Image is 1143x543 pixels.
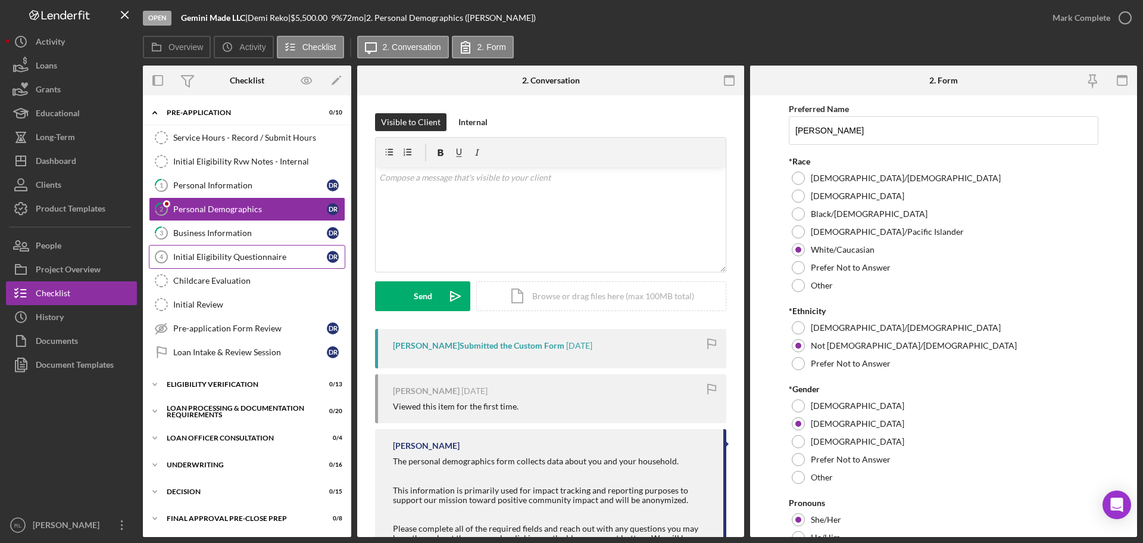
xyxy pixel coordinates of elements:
[364,13,536,23] div: | 2. Personal Demographics ([PERSON_NAME])
[167,461,313,468] div: Underwriting
[173,228,327,238] div: Business Information
[393,402,519,411] div: Viewed this item for the first time.
[173,181,327,190] div: Personal Information
[321,381,342,388] div: 0 / 13
[566,341,592,350] time: 2025-08-06 13:51
[811,515,841,525] label: She/Her
[160,229,163,237] tspan: 3
[383,42,441,52] label: 2. Conversation
[1053,6,1110,30] div: Mark Complete
[789,498,1098,508] div: Pronouns
[149,173,345,197] a: 1Personal InformationDR
[6,197,137,221] button: Product Templates
[461,386,488,396] time: 2025-08-06 13:50
[173,276,345,286] div: Childcare Evaluation
[321,515,342,522] div: 0 / 8
[458,113,488,131] div: Internal
[811,323,1001,333] label: [DEMOGRAPHIC_DATA]/[DEMOGRAPHIC_DATA]
[149,126,345,150] a: Service Hours - Record / Submit Hours
[149,269,345,293] a: Childcare Evaluation
[477,42,506,52] label: 2. Form
[6,305,137,329] button: History
[36,197,105,224] div: Product Templates
[181,13,245,23] b: Gemini Made LLC
[6,513,137,537] button: RL[PERSON_NAME]
[522,76,580,85] div: 2. Conversation
[36,329,78,356] div: Documents
[36,30,65,57] div: Activity
[149,150,345,173] a: Initial Eligibility Rvw Notes - Internal
[160,253,164,260] tspan: 4
[173,252,327,262] div: Initial Eligibility Questionnaire
[375,281,470,311] button: Send
[239,42,266,52] label: Activity
[160,205,163,213] tspan: 2
[811,245,875,255] label: White/Caucasian
[811,341,1017,350] label: Not [DEMOGRAPHIC_DATA]/[DEMOGRAPHIC_DATA]
[149,197,345,221] a: 2Personal DemographicsDR
[6,101,137,125] button: Educational
[6,30,137,54] a: Activity
[6,329,137,353] button: Documents
[36,101,80,128] div: Educational
[393,457,711,466] div: The personal demographics form collects data about you and your household.
[173,133,345,142] div: Service Hours - Record / Submit Hours
[6,257,137,281] a: Project Overview
[327,227,339,239] div: D R
[167,515,313,522] div: Final Approval Pre-Close Prep
[393,486,711,505] div: This information is primarily used for impact tracking and reporting purposes to support our miss...
[6,54,137,77] a: Loans
[214,36,273,58] button: Activity
[36,281,70,308] div: Checklist
[14,522,22,529] text: RL
[327,322,339,334] div: D R
[811,401,904,411] label: [DEMOGRAPHIC_DATA]
[173,300,345,309] div: Initial Review
[321,109,342,116] div: 0 / 10
[36,234,61,260] div: People
[452,113,494,131] button: Internal
[167,405,313,418] div: Loan Processing & Documentation Requirements
[6,77,137,101] button: Grants
[321,408,342,415] div: 0 / 20
[1041,6,1137,30] button: Mark Complete
[811,437,904,446] label: [DEMOGRAPHIC_DATA]
[452,36,514,58] button: 2. Form
[181,13,248,23] div: |
[149,221,345,245] a: 3Business InformationDR
[381,113,441,131] div: Visible to Client
[6,173,137,197] button: Clients
[149,293,345,317] a: Initial Review
[414,281,432,311] div: Send
[811,173,1001,183] label: [DEMOGRAPHIC_DATA]/[DEMOGRAPHIC_DATA]
[321,488,342,495] div: 0 / 15
[789,306,1098,316] div: *Ethnicity
[393,441,460,451] div: [PERSON_NAME]
[149,340,345,364] a: Loan Intake & Review SessionDR
[168,42,203,52] label: Overview
[36,257,101,284] div: Project Overview
[6,234,137,257] a: People
[811,263,891,272] label: Prefer Not to Answer
[789,157,1098,166] div: *Race
[327,203,339,215] div: D R
[321,435,342,442] div: 0 / 4
[6,149,137,173] button: Dashboard
[811,227,964,237] label: [DEMOGRAPHIC_DATA]/Pacific Islander
[167,109,313,116] div: Pre-Application
[6,353,137,377] button: Document Templates
[36,149,76,176] div: Dashboard
[811,419,904,429] label: [DEMOGRAPHIC_DATA]
[811,191,904,201] label: [DEMOGRAPHIC_DATA]
[331,13,342,23] div: 9 %
[393,386,460,396] div: [PERSON_NAME]
[6,281,137,305] button: Checklist
[149,317,345,340] a: Pre-application Form ReviewDR
[36,305,64,332] div: History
